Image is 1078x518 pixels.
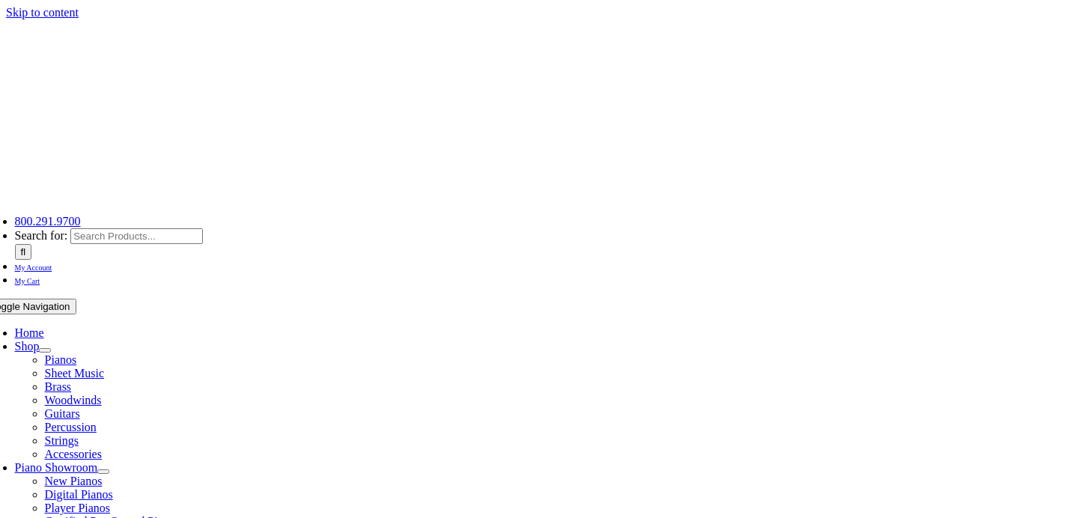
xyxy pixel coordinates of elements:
[45,353,77,366] a: Pianos
[15,260,52,272] a: My Account
[45,380,72,393] a: Brass
[45,488,113,501] a: Digital Pianos
[15,326,44,339] a: Home
[45,394,102,406] a: Woodwinds
[15,229,68,242] span: Search for:
[97,469,109,474] button: Open submenu of Piano Showroom
[45,407,80,420] a: Guitars
[15,273,40,286] a: My Cart
[15,340,40,353] a: Shop
[70,228,203,244] input: Search Products...
[45,367,105,380] a: Sheet Music
[45,475,103,487] a: New Pianos
[39,348,51,353] button: Open submenu of Shop
[15,263,52,272] span: My Account
[15,215,81,228] a: 800.291.9700
[45,421,97,433] a: Percussion
[15,244,32,260] input: Search
[6,6,79,19] a: Skip to content
[45,434,79,447] a: Strings
[15,277,40,285] span: My Cart
[45,502,111,514] a: Player Pianos
[45,448,102,460] a: Accessories
[15,461,98,474] a: Piano Showroom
